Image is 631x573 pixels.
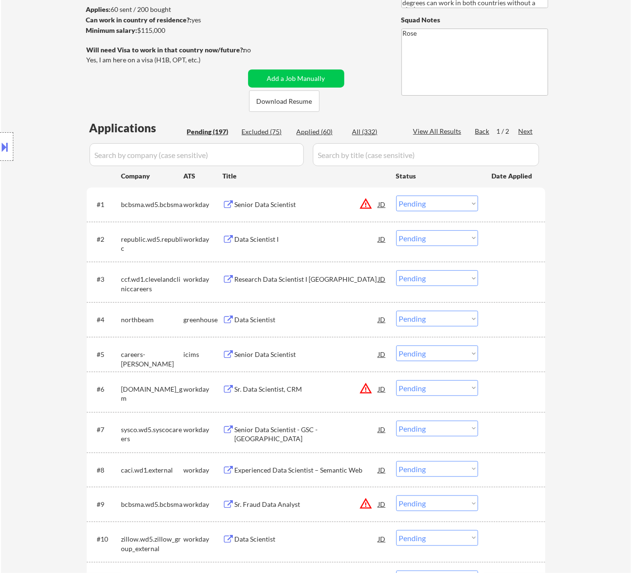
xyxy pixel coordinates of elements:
[248,69,344,88] button: Add a Job Manually
[519,127,534,136] div: Next
[184,465,223,475] div: workday
[86,26,138,34] strong: Minimum salary:
[378,346,387,363] div: JD
[235,350,379,359] div: Senior Data Scientist
[97,275,114,284] div: #3
[497,127,519,136] div: 1 / 2
[86,5,245,14] div: 60 sent / 200 bought
[121,385,184,403] div: [DOMAIN_NAME]_gm
[121,465,184,475] div: caci.wd1.external
[378,270,387,287] div: JD
[184,534,223,544] div: workday
[184,350,223,359] div: icims
[475,127,491,136] div: Back
[235,315,379,325] div: Data Scientist
[86,16,192,24] strong: Can work in country of residence?:
[401,15,548,25] div: Squad Notes
[86,26,245,35] div: $115,000
[184,171,223,181] div: ATS
[121,500,184,509] div: bcbsma.wd5.bcbsma
[378,196,387,213] div: JD
[378,530,387,547] div: JD
[378,380,387,397] div: JD
[235,275,379,284] div: Research Data Scientist I [GEOGRAPHIC_DATA]
[235,385,379,394] div: Sr. Data Scientist, CRM
[97,315,114,325] div: #4
[97,534,114,544] div: #10
[121,425,184,444] div: sysco.wd5.syscocareers
[87,55,248,65] div: Yes, I am here on a visa (H1B, OPT, etc.)
[97,350,114,359] div: #5
[235,500,379,509] div: Sr. Fraud Data Analyst
[235,200,379,209] div: Senior Data Scientist
[378,421,387,438] div: JD
[90,143,304,166] input: Search by company (case sensitive)
[187,127,235,137] div: Pending (197)
[86,15,242,25] div: yes
[235,534,379,544] div: Data Scientist
[184,275,223,284] div: workday
[378,495,387,513] div: JD
[235,465,379,475] div: Experienced Data Scientist – Semantic Web
[184,200,223,209] div: workday
[121,275,184,293] div: ccf.wd1.clevelandcliniccareers
[249,90,320,112] button: Download Resume
[121,315,184,325] div: northbeam
[360,497,373,510] button: warning_amber
[184,385,223,394] div: workday
[235,235,379,244] div: Data Scientist I
[378,311,387,328] div: JD
[121,350,184,368] div: careers-[PERSON_NAME]
[97,385,114,394] div: #6
[121,534,184,553] div: zillow.wd5.zillow_group_external
[97,235,114,244] div: #2
[242,127,290,137] div: Excluded (75)
[244,45,271,55] div: no
[492,171,534,181] div: Date Applied
[360,382,373,395] button: warning_amber
[378,461,387,478] div: JD
[184,235,223,244] div: workday
[184,500,223,509] div: workday
[97,425,114,435] div: #7
[235,425,379,444] div: Senior Data Scientist - GSC - [GEOGRAPHIC_DATA]
[313,143,539,166] input: Search by title (case sensitive)
[87,46,245,54] strong: Will need Visa to work in that country now/future?:
[413,127,464,136] div: View All Results
[223,171,387,181] div: Title
[396,167,478,184] div: Status
[121,235,184,253] div: republic.wd5.republic
[184,315,223,325] div: greenhouse
[86,5,111,13] strong: Applies:
[360,197,373,210] button: warning_amber
[97,500,114,509] div: #9
[297,127,344,137] div: Applied (60)
[378,230,387,247] div: JD
[97,465,114,475] div: #8
[184,425,223,435] div: workday
[352,127,400,137] div: All (332)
